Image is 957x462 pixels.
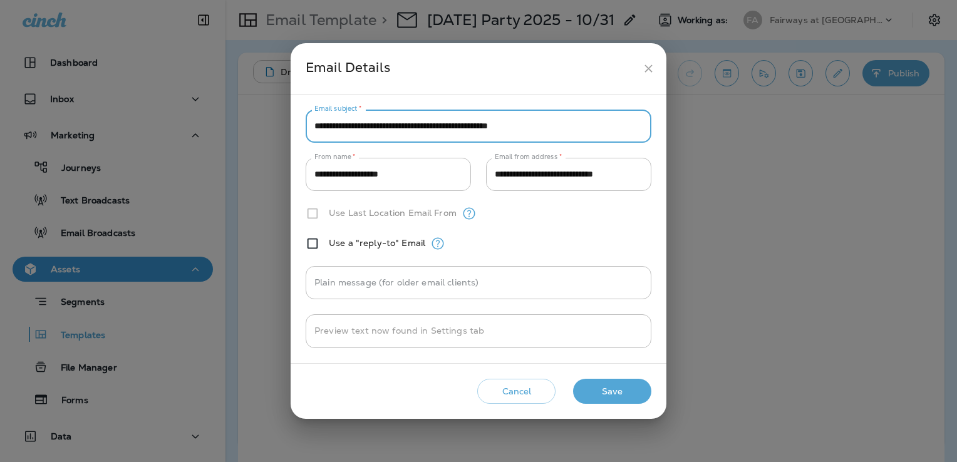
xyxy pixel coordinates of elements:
[477,379,556,404] button: Cancel
[329,208,457,218] label: Use Last Location Email From
[329,238,425,248] label: Use a "reply-to" Email
[495,152,562,162] label: Email from address
[573,379,651,404] button: Save
[637,57,660,80] button: close
[306,57,637,80] div: Email Details
[314,104,362,113] label: Email subject
[314,152,356,162] label: From name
